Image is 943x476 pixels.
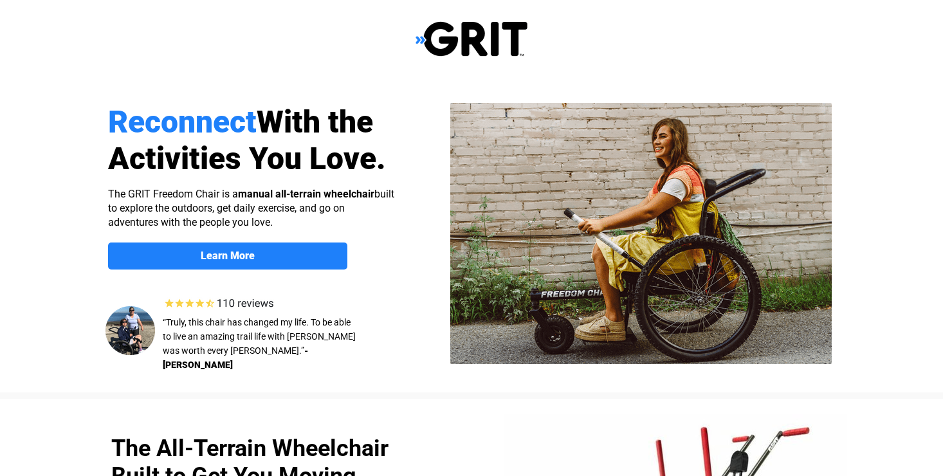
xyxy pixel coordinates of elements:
[108,104,257,140] span: Reconnect
[257,104,373,140] span: With the
[108,188,394,228] span: The GRIT Freedom Chair is a built to explore the outdoors, get daily exercise, and go on adventur...
[201,250,255,262] strong: Learn More
[238,188,374,200] strong: manual all-terrain wheelchair
[108,243,347,270] a: Learn More
[163,317,356,356] span: “Truly, this chair has changed my life. To be able to live an amazing trail life with [PERSON_NAM...
[108,140,386,177] span: Activities You Love.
